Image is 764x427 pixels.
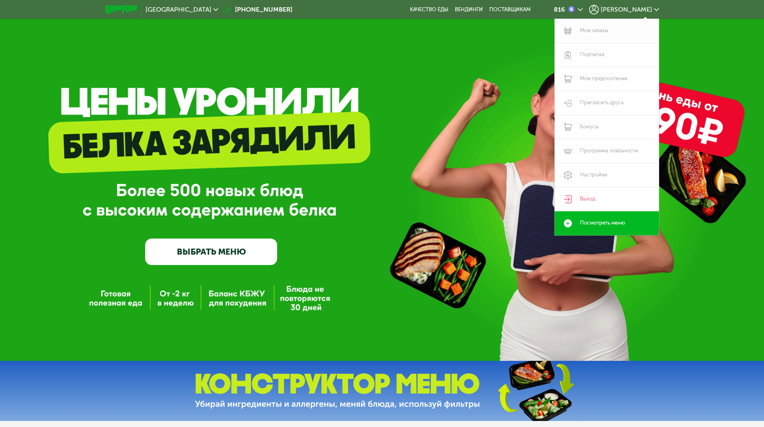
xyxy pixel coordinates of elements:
a: Программа лояльности [555,139,659,163]
span: [GEOGRAPHIC_DATA] [146,6,211,13]
a: Мои предпочтения [555,67,659,91]
a: Бонусы [555,115,659,139]
a: Качество еды [410,6,448,13]
a: [PHONE_NUMBER] [222,5,292,14]
a: Подписка [555,43,659,67]
a: Пригласить друга [555,91,659,115]
a: Мои заказы [555,19,659,43]
a: Настройки [555,163,659,187]
a: Выход [555,187,659,211]
div: 816 [554,6,565,13]
span: [PERSON_NAME] [601,6,652,13]
a: Вендинги [455,6,483,13]
a: ВЫБРАТЬ МЕНЮ [145,239,277,265]
a: Посмотреть меню [555,211,659,235]
div: поставщикам [489,6,531,13]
